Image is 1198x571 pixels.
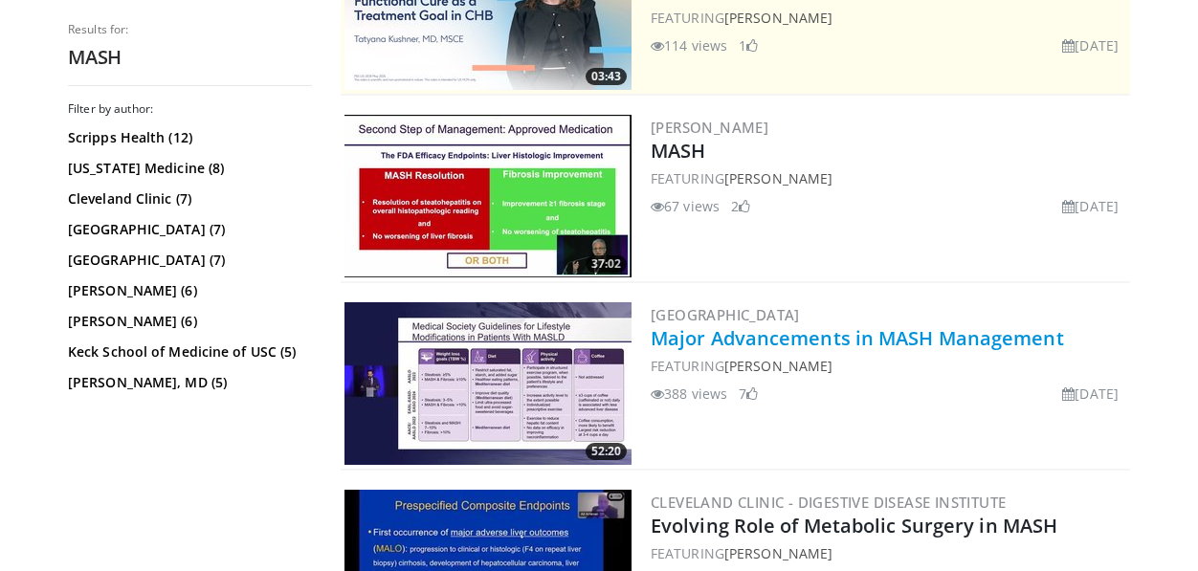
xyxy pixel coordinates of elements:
[1062,384,1119,404] li: [DATE]
[68,312,307,331] a: [PERSON_NAME] (6)
[651,356,1126,376] div: FEATURING
[651,196,720,216] li: 67 views
[68,159,307,178] a: [US_STATE] Medicine (8)
[344,302,632,465] a: 52:20
[344,115,632,277] img: 2bee445c-1d63-4b6a-9706-56d33bd98371.300x170_q85_crop-smart_upscale.jpg
[344,302,632,465] img: 0f47f0ab-217c-48ca-92de-be00043ce8a4.300x170_q85_crop-smart_upscale.jpg
[651,118,768,137] a: [PERSON_NAME]
[724,544,832,562] a: [PERSON_NAME]
[68,22,312,37] p: Results for:
[724,169,832,187] a: [PERSON_NAME]
[68,373,307,392] a: [PERSON_NAME], MD (5)
[651,543,1126,563] div: FEATURING
[651,8,1126,28] div: FEATURING
[68,128,307,147] a: Scripps Health (12)
[651,305,800,324] a: [GEOGRAPHIC_DATA]
[586,68,627,85] span: 03:43
[68,251,307,270] a: [GEOGRAPHIC_DATA] (7)
[651,325,1064,351] a: Major Advancements in MASH Management
[724,357,832,375] a: [PERSON_NAME]
[731,196,750,216] li: 2
[651,138,705,164] a: MASH
[651,168,1126,188] div: FEATURING
[651,493,1006,512] a: Cleveland Clinic - Digestive Disease Institute
[344,115,632,277] a: 37:02
[68,281,307,300] a: [PERSON_NAME] (6)
[739,384,758,404] li: 7
[1062,196,1119,216] li: [DATE]
[651,513,1057,538] a: Evolving Role of Metabolic Surgery in MASH
[68,101,312,117] h3: Filter by author:
[68,220,307,239] a: [GEOGRAPHIC_DATA] (7)
[739,35,758,55] li: 1
[586,255,627,273] span: 37:02
[586,443,627,460] span: 52:20
[651,35,727,55] li: 114 views
[68,342,307,362] a: Keck School of Medicine of USC (5)
[1062,35,1119,55] li: [DATE]
[68,189,307,209] a: Cleveland Clinic (7)
[724,9,832,27] a: [PERSON_NAME]
[651,384,727,404] li: 388 views
[68,45,312,70] h2: MASH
